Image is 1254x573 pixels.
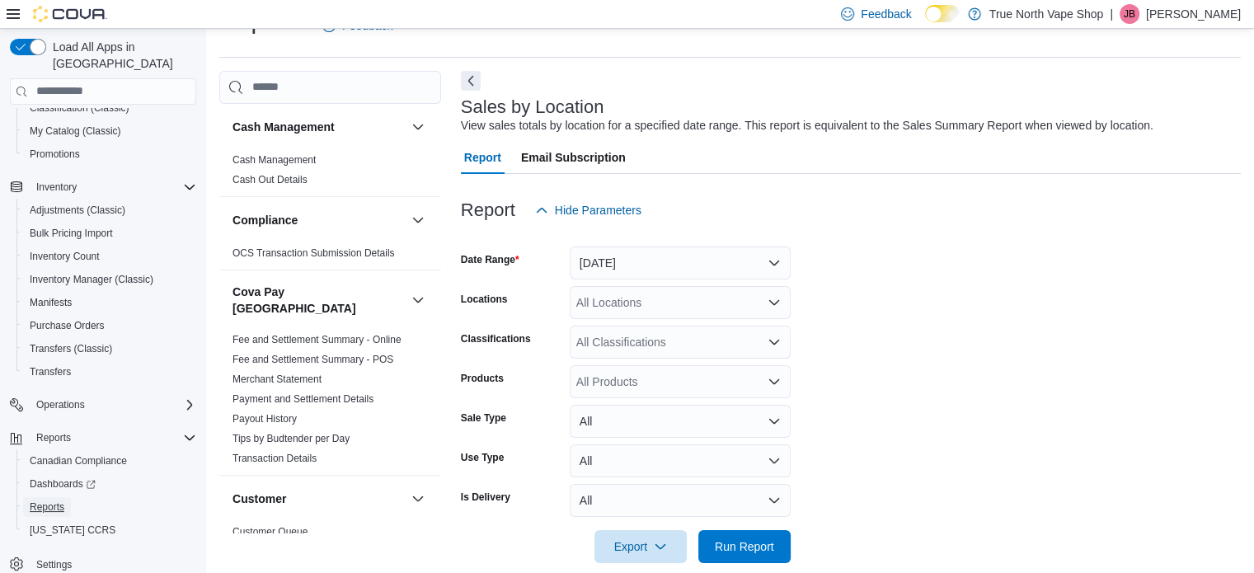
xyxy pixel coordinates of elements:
[23,451,196,471] span: Canadian Compliance
[408,210,428,230] button: Compliance
[232,284,405,317] button: Cova Pay [GEOGRAPHIC_DATA]
[768,336,781,349] button: Open list of options
[925,5,960,22] input: Dark Mode
[23,474,196,494] span: Dashboards
[30,342,112,355] span: Transfers (Classic)
[232,491,286,507] h3: Customer
[30,227,113,240] span: Bulk Pricing Import
[33,6,107,22] img: Cova
[861,6,911,22] span: Feedback
[23,98,196,118] span: Classification (Classic)
[232,353,393,366] span: Fee and Settlement Summary - POS
[232,393,373,405] a: Payment and Settlement Details
[461,117,1153,134] div: View sales totals by location for a specified date range. This report is equivalent to the Sales ...
[232,247,395,260] span: OCS Transaction Submission Details
[23,98,136,118] a: Classification (Classic)
[16,222,203,245] button: Bulk Pricing Import
[232,247,395,259] a: OCS Transaction Submission Details
[461,491,510,504] label: Is Delivery
[232,432,350,445] span: Tips by Budtender per Day
[3,176,203,199] button: Inventory
[570,444,791,477] button: All
[23,293,196,312] span: Manifests
[23,144,87,164] a: Promotions
[461,332,531,345] label: Classifications
[16,519,203,542] button: [US_STATE] CCRS
[16,449,203,472] button: Canadian Compliance
[16,496,203,519] button: Reports
[1146,4,1241,24] p: [PERSON_NAME]
[232,334,402,345] a: Fee and Settlement Summary - Online
[23,121,196,141] span: My Catalog (Classic)
[46,39,196,72] span: Load All Apps in [GEOGRAPHIC_DATA]
[23,362,196,382] span: Transfers
[16,314,203,337] button: Purchase Orders
[16,360,203,383] button: Transfers
[232,174,308,186] a: Cash Out Details
[23,293,78,312] a: Manifests
[594,530,687,563] button: Export
[219,150,441,196] div: Cash Management
[232,373,322,385] a: Merchant Statement
[36,558,72,571] span: Settings
[23,200,196,220] span: Adjustments (Classic)
[461,253,519,266] label: Date Range
[23,247,196,266] span: Inventory Count
[232,154,316,166] a: Cash Management
[30,428,77,448] button: Reports
[461,372,504,385] label: Products
[3,393,203,416] button: Operations
[23,316,196,336] span: Purchase Orders
[521,141,626,174] span: Email Subscription
[30,395,196,415] span: Operations
[30,250,100,263] span: Inventory Count
[23,339,119,359] a: Transfers (Classic)
[461,411,506,425] label: Sale Type
[16,245,203,268] button: Inventory Count
[23,223,196,243] span: Bulk Pricing Import
[715,538,774,555] span: Run Report
[23,339,196,359] span: Transfers (Classic)
[232,412,297,425] span: Payout History
[461,97,604,117] h3: Sales by Location
[16,472,203,496] a: Dashboards
[232,373,322,386] span: Merchant Statement
[30,177,83,197] button: Inventory
[219,522,441,548] div: Customer
[30,296,72,309] span: Manifests
[16,268,203,291] button: Inventory Manager (Classic)
[23,497,71,517] a: Reports
[23,451,134,471] a: Canadian Compliance
[30,477,96,491] span: Dashboards
[30,319,105,332] span: Purchase Orders
[925,22,926,23] span: Dark Mode
[16,291,203,314] button: Manifests
[461,71,481,91] button: Next
[1120,4,1139,24] div: Jeff Butcher
[16,96,203,120] button: Classification (Classic)
[30,148,80,161] span: Promotions
[30,101,129,115] span: Classification (Classic)
[23,270,196,289] span: Inventory Manager (Classic)
[464,141,501,174] span: Report
[232,413,297,425] a: Payout History
[604,530,677,563] span: Export
[36,398,85,411] span: Operations
[232,453,317,464] a: Transaction Details
[461,451,504,464] label: Use Type
[30,365,71,378] span: Transfers
[408,290,428,310] button: Cova Pay [GEOGRAPHIC_DATA]
[570,484,791,517] button: All
[232,212,405,228] button: Compliance
[232,212,298,228] h3: Compliance
[23,362,77,382] a: Transfers
[23,474,102,494] a: Dashboards
[570,247,791,279] button: [DATE]
[232,173,308,186] span: Cash Out Details
[30,204,125,217] span: Adjustments (Classic)
[23,223,120,243] a: Bulk Pricing Import
[768,375,781,388] button: Open list of options
[232,452,317,465] span: Transaction Details
[23,520,196,540] span: Washington CCRS
[36,181,77,194] span: Inventory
